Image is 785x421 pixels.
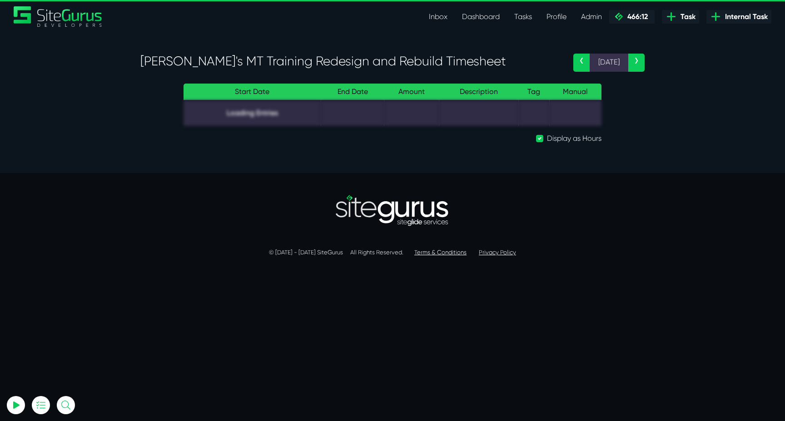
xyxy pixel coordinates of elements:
a: Terms & Conditions [414,249,467,256]
th: Amount [384,84,439,100]
a: Profile [539,8,574,26]
a: Dashboard [455,8,507,26]
span: Task [677,11,696,22]
a: Privacy Policy [479,249,516,256]
label: Display as Hours [547,133,601,144]
a: SiteGurus [14,6,103,27]
span: 466:12 [624,12,648,21]
a: Admin [574,8,609,26]
a: Inbox [422,8,455,26]
a: › [628,54,645,72]
a: Task [662,10,699,24]
span: [DATE] [590,54,628,72]
span: Internal Task [721,11,768,22]
th: Tag [518,84,550,100]
h3: [PERSON_NAME]'s MT Training Redesign and Rebuild Timesheet [140,54,560,69]
a: 466:12 [609,10,655,24]
th: Description [439,84,518,100]
th: Start Date [184,84,321,100]
a: ‹ [573,54,590,72]
td: Loading Entries [184,100,321,126]
a: Tasks [507,8,539,26]
p: © [DATE] - [DATE] SiteGurus All Rights Reserved. [140,248,645,257]
img: Sitegurus Logo [14,6,103,27]
a: Internal Task [706,10,771,24]
th: End Date [321,84,384,100]
th: Manual [550,84,601,100]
